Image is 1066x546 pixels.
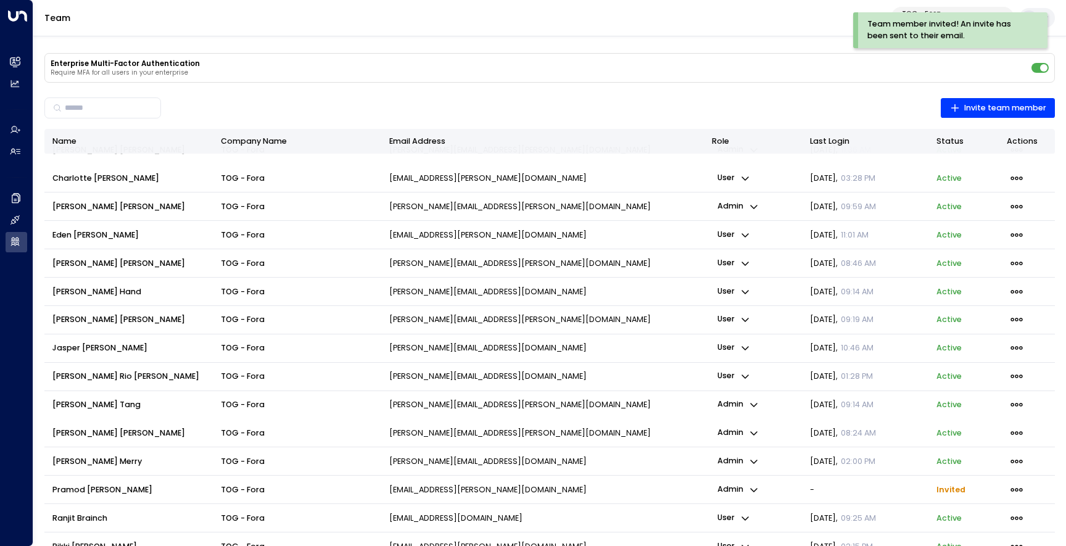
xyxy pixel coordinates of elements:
p: active [936,230,962,241]
p: active [936,201,962,212]
span: [DATE] , [810,428,876,439]
span: Charlotte [PERSON_NAME] [52,173,159,184]
span: 08:46 AM [841,258,876,268]
span: Pramod [PERSON_NAME] [52,484,152,495]
span: TOG - Fora [221,230,265,241]
div: Status [936,134,991,148]
span: TOG - Fora [221,173,265,184]
span: 09:14 AM [841,399,874,410]
span: [DATE] , [810,173,875,184]
span: [PERSON_NAME] [PERSON_NAME] [52,314,185,325]
p: active [936,258,962,269]
button: admin [712,481,764,498]
p: active [936,513,962,524]
span: [PERSON_NAME] Hand [52,286,141,297]
button: user [712,368,756,385]
p: Require MFA for all users in your enterprise [51,69,1026,77]
span: TOG - Fora [221,286,265,297]
span: TOG - Fora [221,201,265,212]
p: [PERSON_NAME][EMAIL_ADDRESS][DOMAIN_NAME] [389,342,587,354]
span: TOG - Fora [221,428,265,439]
span: Invited [936,484,965,495]
button: user [712,170,756,187]
p: active [936,399,962,410]
span: [DATE] , [810,399,874,410]
span: [DATE] , [810,258,876,269]
span: [PERSON_NAME] [PERSON_NAME] [52,428,185,439]
p: [PERSON_NAME][EMAIL_ADDRESS][PERSON_NAME][DOMAIN_NAME] [389,399,651,410]
p: [PERSON_NAME][EMAIL_ADDRESS][DOMAIN_NAME] [389,371,587,382]
td: - [803,476,929,503]
p: [EMAIL_ADDRESS][PERSON_NAME][DOMAIN_NAME] [389,230,587,241]
span: 09:14 AM [841,286,874,297]
span: TOG - Fora [221,371,265,382]
button: user [712,226,756,243]
a: Team [44,12,70,24]
button: Invite team member [941,98,1055,118]
span: [PERSON_NAME] Tang [52,399,141,410]
div: Company Name [221,134,287,148]
span: 08:24 AM [841,428,876,438]
button: user [712,312,756,328]
div: Email Address [389,134,696,148]
p: active [936,314,962,325]
button: TOG - Fora24bbb2f3-cf28-4415-a26f-20e170838bf4 [891,7,1014,30]
p: user [712,510,756,526]
span: [DATE] , [810,371,873,382]
p: TOG - Fora [902,10,991,17]
p: active [936,286,962,297]
div: Name [52,134,76,148]
span: [DATE] , [810,456,875,467]
span: TOG - Fora [221,258,265,269]
span: [PERSON_NAME] [PERSON_NAME] [52,201,185,212]
span: TOG - Fora [221,342,265,354]
span: TOG - Fora [221,456,265,467]
span: [PERSON_NAME] Rio [PERSON_NAME] [52,371,199,382]
p: active [936,173,962,184]
button: admin [712,425,764,442]
div: Company Name [221,134,374,148]
span: Jasper [PERSON_NAME] [52,342,147,354]
button: user [712,255,756,271]
span: [DATE] , [810,513,876,524]
h3: Enterprise Multi-Factor Authentication [51,59,1026,68]
p: [EMAIL_ADDRESS][PERSON_NAME][DOMAIN_NAME] [389,173,587,184]
p: [PERSON_NAME][EMAIL_ADDRESS][PERSON_NAME][DOMAIN_NAME] [389,428,651,439]
p: [PERSON_NAME][EMAIL_ADDRESS][PERSON_NAME][DOMAIN_NAME] [389,201,651,212]
button: admin [712,453,764,469]
div: Name [52,134,205,148]
span: [DATE] , [810,230,869,241]
p: admin [712,198,764,215]
p: [EMAIL_ADDRESS][PERSON_NAME][DOMAIN_NAME] [389,484,587,495]
div: Email Address [389,134,445,148]
span: 02:00 PM [841,456,875,466]
span: [DATE] , [810,314,874,325]
p: [PERSON_NAME][EMAIL_ADDRESS][PERSON_NAME][DOMAIN_NAME] [389,258,651,269]
button: user [712,340,756,357]
div: Last Login [810,134,849,148]
span: [DATE] , [810,201,876,212]
span: 11:01 AM [841,230,869,240]
button: admin [712,397,764,413]
span: 09:59 AM [841,201,876,212]
span: 10:46 AM [841,342,874,353]
span: [PERSON_NAME] [PERSON_NAME] [52,258,185,269]
span: Invite team member [950,101,1046,115]
span: [DATE] , [810,286,874,297]
div: Role [712,134,795,148]
span: 09:19 AM [841,314,874,325]
span: Eden [PERSON_NAME] [52,230,139,241]
p: active [936,342,962,354]
span: 03:28 PM [841,173,875,183]
span: [PERSON_NAME] Merry [52,456,142,467]
button: user [712,283,756,300]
